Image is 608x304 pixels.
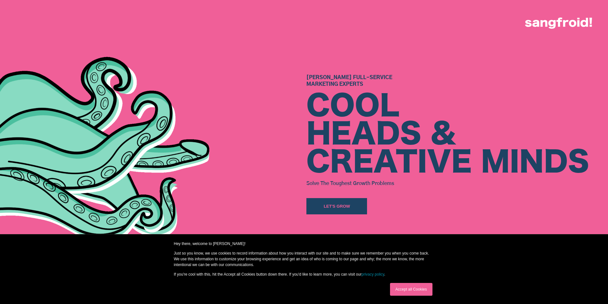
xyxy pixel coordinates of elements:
a: Accept all Cookies [390,283,432,296]
p: Hey there, welcome to [PERSON_NAME]! [174,241,434,247]
h3: Solve The Toughest Growth Problems [306,178,589,188]
p: If you're cool with this, hit the Accept all Cookies button down there. If you'd like to learn mo... [174,271,434,277]
div: COOL HEADS & CREATIVE MINDS [306,93,589,177]
h1: [PERSON_NAME] Full-Service Marketing Experts [306,74,589,88]
img: logo [525,18,592,29]
a: Let's Grow [306,198,367,214]
div: Let's Grow [324,203,350,210]
a: privacy policy [248,121,267,124]
p: Just so you know, we use cookies to record information about how you interact with our site and t... [174,250,434,268]
a: privacy policy [362,272,384,277]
